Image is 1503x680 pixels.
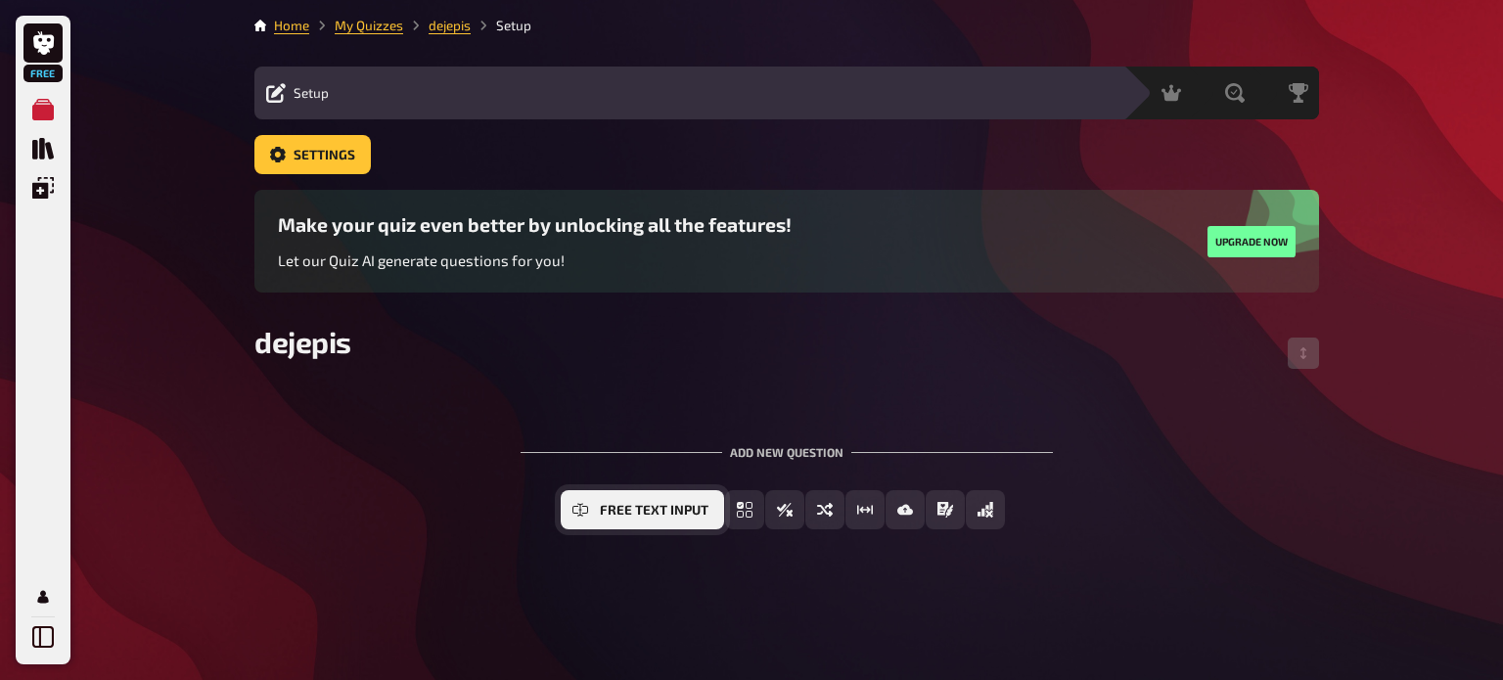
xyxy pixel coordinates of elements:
[403,16,471,35] li: dejepis
[805,490,844,529] button: Sorting Question
[254,324,351,359] span: dejepis
[254,135,371,174] a: Settings
[600,504,708,518] span: Free Text Input
[521,414,1053,475] div: Add new question
[25,68,61,79] span: Free
[23,577,63,616] a: My Account
[278,213,792,236] h3: Make your quiz even better by unlocking all the features!
[886,490,925,529] button: Image Answer
[1288,338,1319,369] button: Change Order
[294,85,329,101] span: Setup
[23,168,63,207] a: Overlays
[274,16,309,35] li: Home
[23,129,63,168] a: Quiz Library
[765,490,804,529] button: True / False
[23,90,63,129] a: My Quizzes
[429,18,471,33] a: dejepis
[966,490,1005,529] button: Offline Question
[926,490,965,529] button: Prose (Long text)
[309,16,403,35] li: My Quizzes
[278,251,565,269] span: Let our Quiz AI generate questions for you!
[845,490,885,529] button: Estimation Question
[1207,226,1296,257] button: Upgrade now
[274,18,309,33] a: Home
[294,149,355,162] span: Settings
[471,16,531,35] li: Setup
[561,490,724,529] button: Free Text Input
[335,18,403,33] a: My Quizzes
[725,490,764,529] button: Multiple Choice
